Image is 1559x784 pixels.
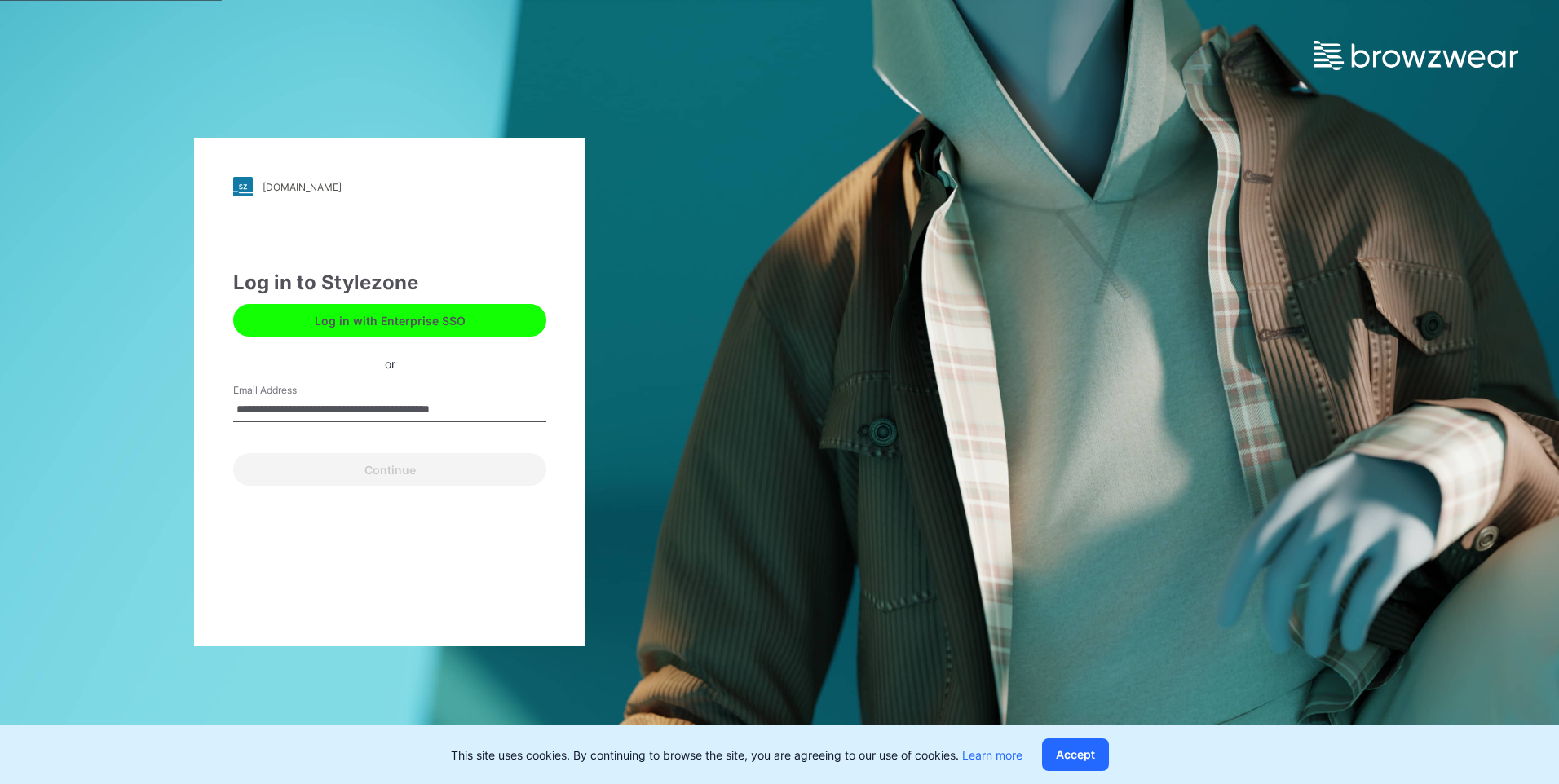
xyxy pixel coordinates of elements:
[1314,41,1518,70] img: browzwear-logo.e42bd6dac1945053ebaf764b6aa21510.svg
[451,747,1022,764] p: This site uses cookies. By continuing to browse the site, you are agreeing to our use of cookies.
[962,748,1022,762] a: Learn more
[372,355,409,372] div: or
[233,177,546,196] a: [DOMAIN_NAME]
[233,177,253,196] img: stylezone-logo.562084cfcfab977791bfbf7441f1a819.svg
[233,304,546,337] button: Log in with Enterprise SSO
[233,383,347,398] label: Email Address
[1042,738,1109,771] button: Accept
[263,181,342,193] div: [DOMAIN_NAME]
[233,268,546,297] div: Log in to Stylezone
